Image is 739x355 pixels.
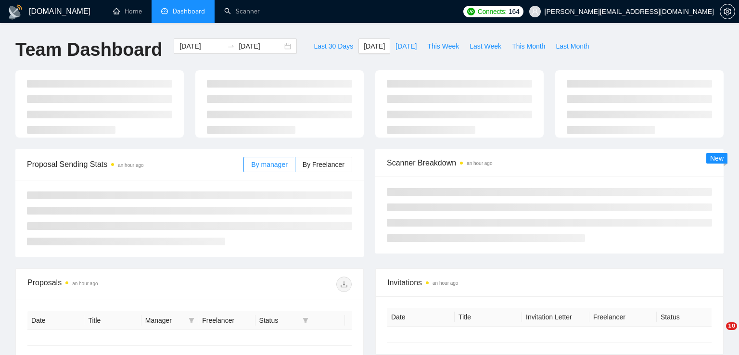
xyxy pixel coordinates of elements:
[189,317,194,323] span: filter
[308,38,358,54] button: Last 30 Days
[227,42,235,50] span: to
[512,41,545,51] span: This Month
[550,38,594,54] button: Last Month
[259,315,299,326] span: Status
[173,7,205,15] span: Dashboard
[390,38,422,54] button: [DATE]
[358,38,390,54] button: [DATE]
[27,311,84,330] th: Date
[84,311,141,330] th: Title
[467,8,475,15] img: upwork-logo.png
[145,315,185,326] span: Manager
[227,42,235,50] span: swap-right
[8,4,23,20] img: logo
[303,317,308,323] span: filter
[198,311,255,330] th: Freelancer
[522,308,589,327] th: Invitation Letter
[532,8,538,15] span: user
[427,41,459,51] span: This Week
[27,158,243,170] span: Proposal Sending Stats
[395,41,417,51] span: [DATE]
[161,8,168,14] span: dashboard
[422,38,464,54] button: This Week
[726,322,737,330] span: 10
[706,322,729,345] iframe: Intercom live chat
[15,38,162,61] h1: Team Dashboard
[467,161,492,166] time: an hour ago
[470,41,501,51] span: Last Week
[710,154,724,162] span: New
[589,308,657,327] th: Freelancer
[118,163,143,168] time: an hour ago
[433,280,458,286] time: an hour ago
[224,7,260,15] a: searchScanner
[314,41,353,51] span: Last 30 Days
[141,311,198,330] th: Manager
[720,4,735,19] button: setting
[387,308,455,327] th: Date
[301,313,310,328] span: filter
[113,7,142,15] a: homeHome
[387,157,712,169] span: Scanner Breakdown
[72,281,98,286] time: an hour ago
[464,38,507,54] button: Last Week
[27,277,190,292] div: Proposals
[720,8,735,15] a: setting
[251,161,287,168] span: By manager
[239,41,282,51] input: End date
[509,6,519,17] span: 164
[455,308,522,327] th: Title
[179,41,223,51] input: Start date
[364,41,385,51] span: [DATE]
[657,308,724,327] th: Status
[556,41,589,51] span: Last Month
[478,6,507,17] span: Connects:
[507,38,550,54] button: This Month
[187,313,196,328] span: filter
[387,277,712,289] span: Invitations
[303,161,344,168] span: By Freelancer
